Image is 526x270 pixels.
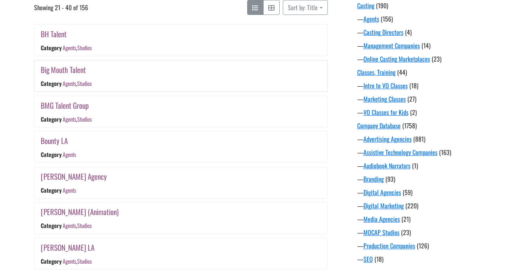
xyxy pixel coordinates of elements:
[374,254,383,264] span: (18)
[363,41,420,50] a: Management Companies
[357,201,498,210] div: —
[62,79,76,88] a: Agents
[357,228,498,237] div: —
[363,254,373,264] a: SEO
[357,1,374,10] a: Casting
[417,241,429,250] span: (126)
[439,148,451,157] span: (163)
[357,148,498,157] div: —
[363,148,437,157] a: Assistive Technology Companies
[77,257,91,265] a: Studios
[363,81,408,90] a: Intro to VO Classes
[41,242,94,253] a: [PERSON_NAME] LA
[409,81,418,90] span: (18)
[421,41,430,50] span: (14)
[357,41,498,50] div: —
[41,186,61,194] div: Category
[363,241,415,250] a: Production Companies
[357,94,498,104] div: —
[410,108,417,117] span: (2)
[357,174,498,184] div: —
[62,79,91,88] div: ,
[41,222,61,230] div: Category
[41,79,61,88] div: Category
[363,201,404,210] a: Digital Marketing
[62,115,91,123] div: ,
[357,241,498,250] div: —
[41,100,89,111] a: BMG Talent Group
[363,14,379,24] a: Agents
[62,257,76,265] a: Agents
[62,44,91,52] div: ,
[397,67,407,77] span: (44)
[357,188,498,197] div: —
[62,222,76,230] a: Agents
[357,121,401,130] a: Company Database
[41,171,107,182] a: [PERSON_NAME] Agency
[363,214,400,224] a: Media Agencies
[41,150,61,159] div: Category
[405,201,418,210] span: (220)
[357,161,498,170] div: —
[363,108,409,117] a: VO Classes for Kids
[402,121,417,130] span: (1758)
[41,28,67,40] a: BH Talent
[403,188,412,197] span: (59)
[41,115,61,123] div: Category
[62,115,76,123] a: Agents
[357,254,498,264] div: —
[41,44,61,52] div: Category
[77,79,91,88] a: Studios
[357,108,498,117] div: —
[357,14,498,24] div: —
[41,257,61,265] div: Category
[357,27,498,37] div: —
[412,161,418,170] span: (1)
[401,214,410,224] span: (21)
[357,134,498,144] div: —
[363,188,401,197] a: Digital Agencies
[357,67,396,77] a: Classes, Training
[62,150,76,159] a: Agents
[62,186,76,194] a: Agents
[405,27,412,37] span: (4)
[77,222,91,230] a: Studios
[363,27,403,37] a: Casting Directors
[376,1,388,10] span: (190)
[363,228,399,237] a: MOCAP Studios
[357,54,498,64] div: —
[385,174,395,184] span: (93)
[357,81,498,90] div: —
[357,214,498,224] div: —
[41,64,86,75] a: Big Mouth Talent
[363,134,412,144] a: Advertising Agencies
[363,54,430,64] a: Online Casting Marketplaces
[401,228,411,237] span: (23)
[363,161,410,170] a: Audiobook Narrators
[41,206,119,217] a: [PERSON_NAME] (Animation)
[413,134,425,144] span: (881)
[41,135,68,146] a: Bounty LA
[77,115,91,123] a: Studios
[363,94,406,104] a: Marketing Classes
[62,257,91,265] div: ,
[432,54,441,64] span: (23)
[62,44,76,52] a: Agents
[77,44,91,52] a: Studios
[407,94,416,104] span: (27)
[381,14,393,24] span: (156)
[363,174,384,184] a: Branding
[62,222,91,230] div: ,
